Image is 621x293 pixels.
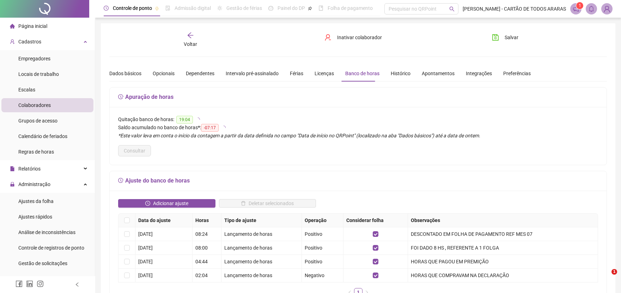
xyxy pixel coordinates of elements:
[18,149,54,155] span: Regras de horas
[118,199,215,208] button: Adicionar ajuste
[193,269,221,282] td: 02:04
[75,282,80,287] span: left
[37,280,44,287] span: instagram
[602,4,612,14] img: 43281
[492,34,499,41] span: save
[201,124,219,132] span: -07:17
[118,145,151,156] button: Consultar
[224,244,299,252] div: Lançamento de horas
[308,6,312,11] span: pushpin
[155,6,159,11] span: pushpin
[487,32,524,43] button: Salvar
[224,258,299,265] div: Lançamento de horas
[153,70,175,77] div: Opcionais
[138,271,189,279] div: [DATE]
[193,214,221,227] th: Horas
[391,70,410,77] div: Histórico
[18,245,84,251] span: Controle de registros de ponto
[290,70,303,77] div: Férias
[138,230,189,238] div: [DATE]
[408,255,598,269] td: HORAS QUE PAGOU EM PREMIÇÃO
[193,241,221,255] td: 08:00
[118,133,480,138] em: *Este valor leva em conta o início da contagem a partir da data definida no campo "Data de início...
[318,6,323,11] span: book
[118,124,598,132] div: :
[18,229,75,235] span: Análise de inconsistências
[221,125,226,130] span: loading
[611,269,617,275] span: 1
[18,181,50,187] span: Administração
[18,214,52,220] span: Ajustes rápidos
[118,177,598,185] h5: Ajuste do banco de horas
[118,178,124,183] span: field-time
[193,255,221,269] td: 04:44
[505,34,518,41] span: Salvar
[18,56,50,61] span: Empregadores
[305,244,340,252] div: Positivo
[10,24,15,29] span: home
[18,102,51,108] span: Colaboradores
[408,214,598,227] th: Observações
[118,116,174,122] span: Quitação banco de horas:
[18,71,59,77] span: Locais de trabalho
[588,6,595,12] span: bell
[337,34,382,41] span: Inativar colaborador
[324,34,331,41] span: user-delete
[408,269,598,282] td: HORAS QUE COMPRAVAM NA DECLARAÇÃO
[305,271,340,279] div: Negativo
[408,241,598,255] td: FOI DADO 8 HS , REFERENTE A 1 FOLGA
[224,230,299,238] div: Lançamento de horas
[113,5,152,11] span: Controle de ponto
[109,70,141,77] div: Dados básicos
[104,6,109,11] span: clock-circle
[118,94,124,100] span: field-time
[579,3,581,8] span: 1
[138,258,189,265] div: [DATE]
[138,244,189,252] div: [DATE]
[315,70,334,77] div: Licenças
[153,199,188,207] span: Adicionar ajuste
[576,2,583,9] sup: 1
[422,70,455,77] div: Apontamentos
[176,116,193,124] span: 19:04
[408,227,598,241] td: DESCONTADO EM FOLHA DE PAGAMENTO REF MES 07
[18,39,41,44] span: Cadastros
[305,230,340,238] div: Positivo
[184,41,197,47] span: Voltar
[18,87,35,92] span: Escalas
[18,23,47,29] span: Página inicial
[118,125,198,130] span: Saldo acumulado no banco de horas
[193,227,221,241] td: 08:24
[186,70,214,77] div: Dependentes
[18,133,67,139] span: Calendário de feriados
[221,214,302,227] th: Tipo de ajuste
[466,70,492,77] div: Integrações
[503,70,531,77] div: Preferências
[305,258,340,265] div: Positivo
[195,117,200,122] span: loading
[18,166,41,172] span: Relatórios
[10,39,15,44] span: user-add
[319,32,387,43] button: Inativar colaborador
[268,6,273,11] span: dashboard
[573,6,579,12] span: notification
[217,6,222,11] span: sun
[16,280,23,287] span: facebook
[463,5,566,13] span: [PERSON_NAME] - CARTÃO DE TODOS ARARAS
[145,201,150,206] span: clock-circle
[278,5,305,11] span: Painel do DP
[18,118,57,124] span: Grupos de acesso
[328,5,373,11] span: Folha de pagamento
[175,5,211,11] span: Admissão digital
[302,214,343,227] th: Operação
[226,70,279,77] div: Intervalo pré-assinalado
[187,32,194,39] span: arrow-left
[10,166,15,171] span: file
[165,6,170,11] span: file-done
[18,198,54,204] span: Ajustes da folha
[345,70,379,77] div: Banco de horas
[449,6,455,12] span: search
[224,271,299,279] div: Lançamento de horas
[219,199,316,208] button: Deletar selecionados
[118,93,598,101] h5: Apuração de horas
